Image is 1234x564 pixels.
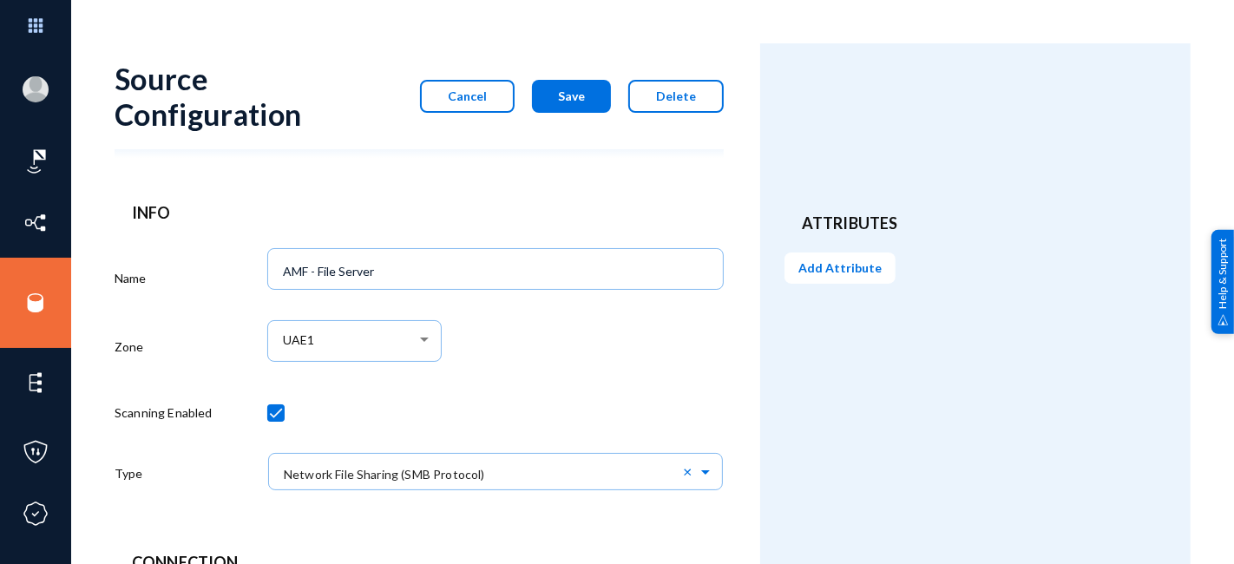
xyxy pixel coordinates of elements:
span: Delete [656,89,696,103]
span: Save [558,89,585,103]
img: app launcher [10,7,62,44]
img: icon-compliance.svg [23,501,49,527]
button: Add Attribute [784,252,896,284]
img: icon-sources.svg [23,290,49,316]
button: Save [532,80,611,113]
span: UAE1 [283,333,314,348]
span: Clear all [683,463,698,479]
label: Scanning Enabled [115,403,213,422]
img: blank-profile-picture.png [23,76,49,102]
button: Cancel [420,80,515,113]
button: Delete [628,80,724,113]
div: Help & Support [1211,230,1234,334]
img: icon-inventory.svg [23,210,49,236]
header: Info [132,201,706,225]
img: icon-policies.svg [23,439,49,465]
label: Type [115,464,143,482]
span: Cancel [448,89,487,103]
img: help_support.svg [1218,314,1229,325]
label: Name [115,269,147,287]
span: Add Attribute [798,260,882,275]
header: Attributes [802,212,1149,235]
img: icon-elements.svg [23,370,49,396]
img: icon-risk-sonar.svg [23,148,49,174]
div: Source Configuration [115,61,359,132]
label: Zone [115,338,144,356]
